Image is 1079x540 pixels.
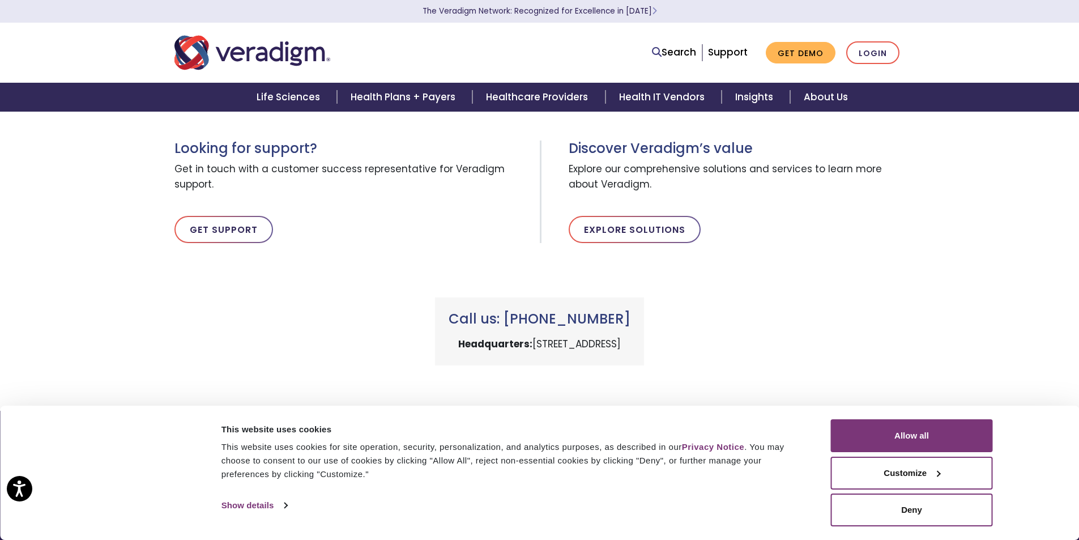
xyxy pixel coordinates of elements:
[449,337,630,352] p: [STREET_ADDRESS]
[174,157,531,198] span: Get in touch with a customer success representative for Veradigm support.
[458,337,532,351] strong: Headquarters:
[569,216,701,243] a: Explore Solutions
[423,6,657,16] a: The Veradigm Network: Recognized for Excellence in [DATE]Learn More
[790,83,862,112] a: About Us
[337,83,472,112] a: Health Plans + Payers
[652,45,696,60] a: Search
[652,6,657,16] span: Learn More
[174,34,330,71] img: Veradigm logo
[708,45,748,59] a: Support
[569,141,905,157] h3: Discover Veradigm’s value
[766,42,835,64] a: Get Demo
[831,419,993,452] button: Allow all
[243,83,337,112] a: Life Sciences
[722,83,790,112] a: Insights
[831,457,993,490] button: Customize
[174,216,273,243] a: Get Support
[221,497,287,514] a: Show details
[846,41,899,65] a: Login
[682,442,744,452] a: Privacy Notice
[605,83,722,112] a: Health IT Vendors
[472,83,605,112] a: Healthcare Providers
[449,311,630,328] h3: Call us: [PHONE_NUMBER]
[569,157,905,198] span: Explore our comprehensive solutions and services to learn more about Veradigm.
[831,494,993,526] button: Deny
[221,423,805,436] div: This website uses cookies
[221,440,805,481] div: This website uses cookies for site operation, security, personalization, and analytics purposes, ...
[174,141,531,157] h3: Looking for support?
